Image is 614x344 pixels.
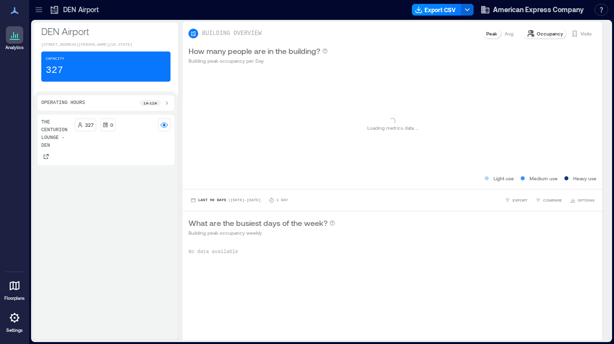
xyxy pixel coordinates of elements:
p: How many people are in the building? [188,45,320,57]
span: COMPARE [543,197,562,203]
a: Settings [3,306,26,336]
span: EXPORT [512,197,528,203]
span: OPTIONS [578,197,595,203]
p: Floorplans [4,295,25,301]
p: 1 Day [276,197,288,203]
p: Building peak occupancy per Day [188,57,328,65]
p: Peak [486,30,497,37]
p: Capacity [46,56,64,62]
p: BUILDING OVERVIEW [202,30,261,37]
button: Export CSV [412,4,461,16]
p: 0 [110,121,113,129]
p: DEN Airport [41,24,171,38]
p: 1a - 12a [143,100,157,106]
button: Last 90 Days |[DATE]-[DATE] [188,195,263,205]
button: COMPARE [533,195,564,205]
p: Visits [580,30,592,37]
p: [STREET_ADDRESS][PERSON_NAME][US_STATE] [41,42,171,48]
p: Settings [6,327,23,333]
p: DEN Airport [63,5,99,15]
a: Floorplans [1,274,28,304]
p: 327 [46,64,63,77]
p: Medium use [529,174,558,182]
p: No data available [188,248,597,256]
p: Avg [505,30,513,37]
p: Operating Hours [41,99,85,107]
p: Heavy use [573,174,597,182]
p: Light use [494,174,514,182]
p: The Centurion Lounge - DEN [41,119,71,150]
p: Building peak occupancy weekly [188,229,335,237]
button: American Express Company [478,2,587,17]
p: Analytics [5,45,24,51]
p: Loading metrics data ... [367,124,418,132]
p: What are the busiest days of the week? [188,217,327,229]
button: OPTIONS [568,195,597,205]
p: 327 [85,121,94,129]
a: Analytics [2,23,27,53]
span: American Express Company [493,5,584,15]
p: Occupancy [537,30,563,37]
button: EXPORT [503,195,529,205]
